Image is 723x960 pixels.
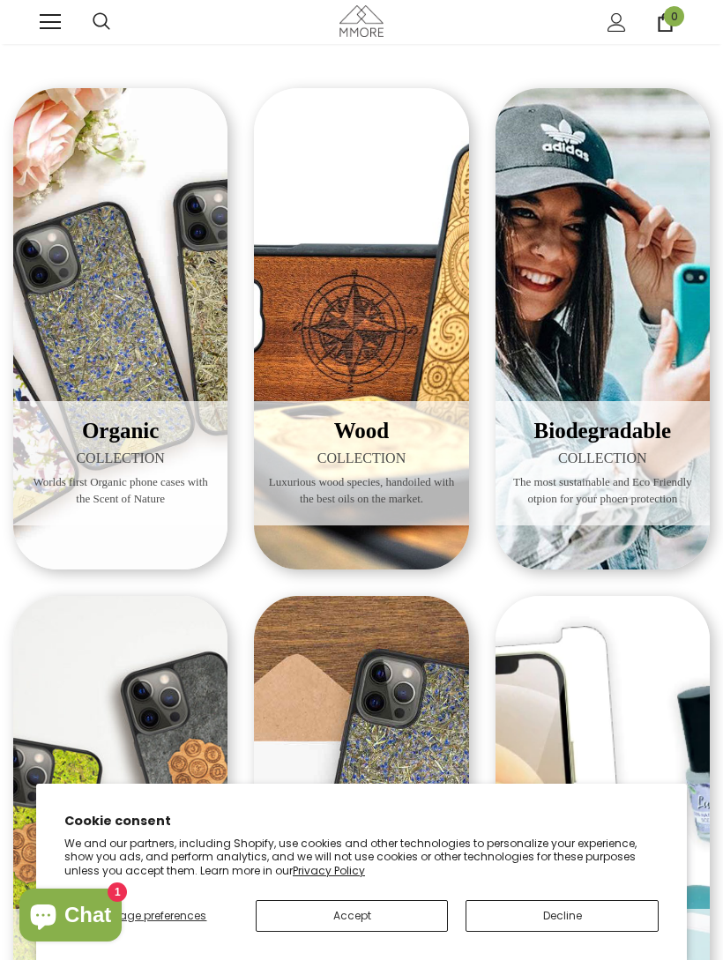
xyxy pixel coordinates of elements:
span: Biodegradable [534,419,672,443]
button: Manage preferences [64,900,238,932]
a: 0 [656,13,675,32]
span: Worlds first Organic phone cases with the Scent of Nature [26,473,214,508]
span: COLLECTION [26,448,214,469]
span: COLLECTION [509,448,697,469]
p: We and our partners, including Shopify, use cookies and other technologies to personalize your ex... [64,837,659,878]
span: Luxurious wood species, handoiled with the best oils on the market. [267,473,455,508]
span: COLLECTION [267,448,455,469]
span: 0 [664,6,684,26]
span: Wood [334,419,390,443]
img: MMORE Cases [339,5,384,36]
inbox-online-store-chat: Shopify online store chat [14,889,127,946]
a: Privacy Policy [293,863,365,878]
h2: Cookie consent [64,812,659,830]
span: Manage preferences [95,908,206,923]
button: Decline [466,900,659,932]
button: Accept [256,900,449,932]
span: The most sustainable and Eco Friendly otpion for your phoen protection [509,473,697,508]
span: Organic [82,419,160,443]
